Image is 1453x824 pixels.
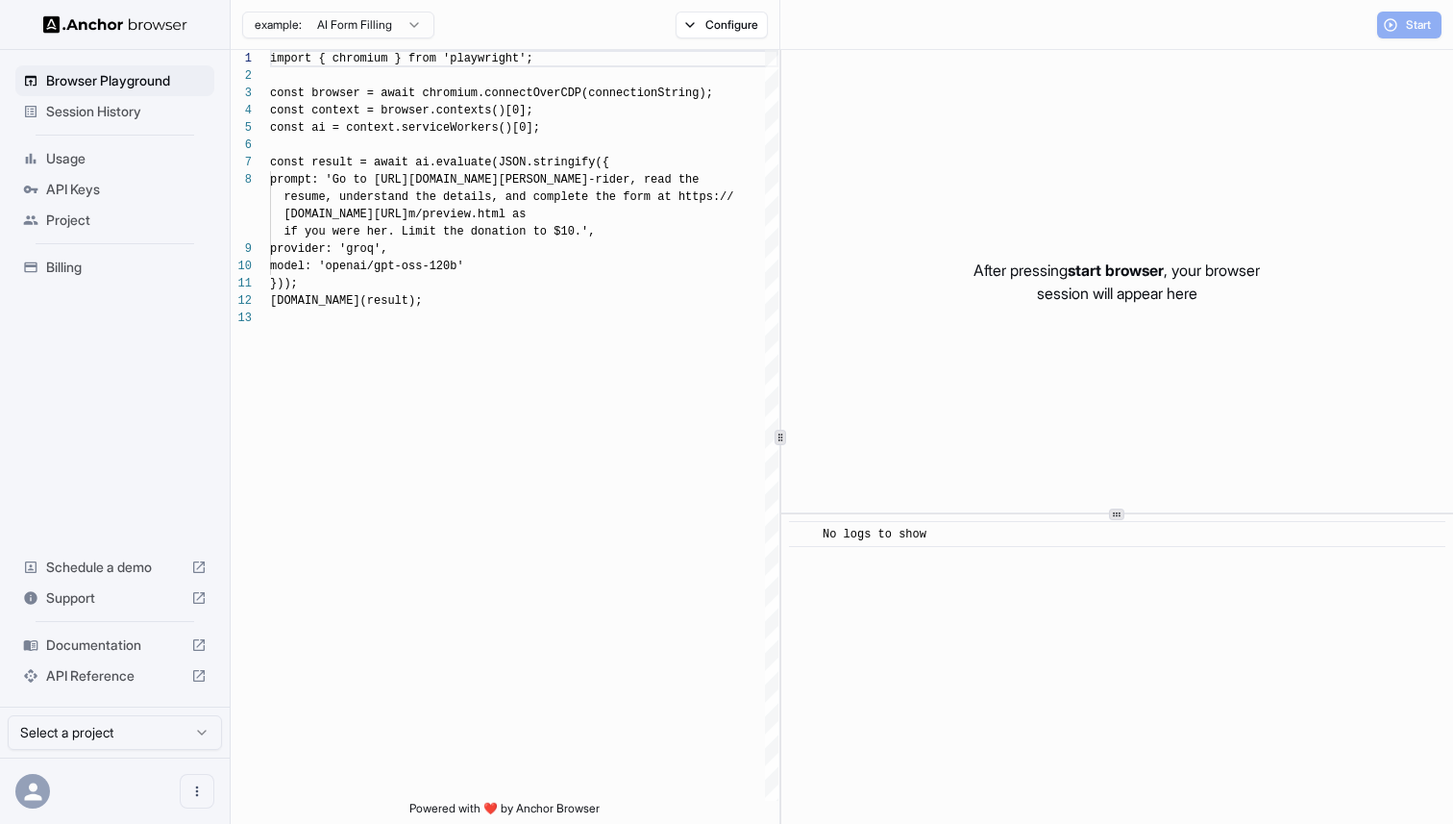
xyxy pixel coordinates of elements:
div: 3 [231,85,252,102]
span: example: [255,17,302,33]
div: 8 [231,171,252,188]
span: API Reference [46,666,184,686]
button: Open menu [180,774,214,809]
span: Powered with ❤️ by Anchor Browser [409,801,600,824]
div: 7 [231,154,252,171]
p: After pressing , your browser session will appear here [973,259,1260,305]
span: [DOMAIN_NAME](result); [270,294,422,308]
div: Project [15,205,214,236]
div: 5 [231,119,252,137]
button: Configure [676,12,769,38]
span: import { chromium } from 'playwright'; [270,52,533,65]
span: Session History [46,102,207,121]
div: 4 [231,102,252,119]
span: const result = await ai.evaluate(JSON.stringify({ [270,156,609,169]
div: API Keys [15,174,214,205]
span: provider: 'groq', [270,242,387,256]
div: Billing [15,252,214,283]
div: 6 [231,137,252,154]
span: model: 'openai/gpt-oss-120b' [270,260,464,273]
span: Billing [46,258,207,277]
span: Project [46,211,207,230]
div: Documentation [15,630,214,661]
div: Schedule a demo [15,552,214,583]
span: -rider, read the [588,173,699,187]
span: API Keys [46,180,207,199]
div: 2 [231,67,252,85]
span: orm at https:// [629,190,733,204]
span: [DOMAIN_NAME][URL] [283,208,408,221]
span: resume, understand the details, and complete the f [283,190,629,204]
div: Usage [15,143,214,174]
div: 13 [231,310,252,327]
span: ​ [799,525,808,544]
span: Documentation [46,636,184,655]
span: Schedule a demo [46,558,184,577]
span: start browser [1068,261,1164,280]
div: API Reference [15,661,214,691]
span: const context = browser.contexts()[0]; [270,104,533,117]
span: const ai = context.serviceWorkers()[0]; [270,121,540,135]
div: 12 [231,292,252,310]
span: if you were her. Limit the donation to $10.', [283,225,595,238]
div: Browser Playground [15,65,214,96]
span: Browser Playground [46,71,207,90]
div: 11 [231,275,252,292]
span: ectionString); [616,87,713,100]
span: const browser = await chromium.connectOverCDP(conn [270,87,616,100]
div: Support [15,583,214,613]
span: No logs to show [823,528,926,541]
span: m/preview.html as [408,208,526,221]
img: Anchor Logo [43,15,187,34]
span: })); [270,277,298,290]
span: Usage [46,149,207,168]
span: Support [46,588,184,608]
div: Session History [15,96,214,127]
span: prompt: 'Go to [URL][DOMAIN_NAME][PERSON_NAME] [270,173,588,187]
div: 1 [231,50,252,67]
div: 10 [231,258,252,275]
div: 9 [231,240,252,258]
